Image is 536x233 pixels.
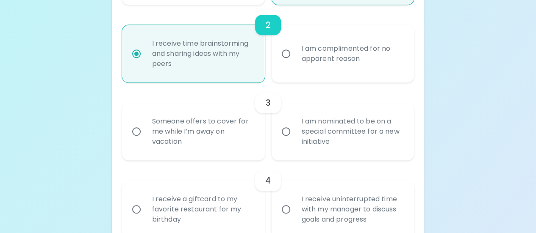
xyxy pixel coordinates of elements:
[295,33,410,74] div: I am complimented for no apparent reason
[265,174,271,187] h6: 4
[265,18,270,32] h6: 2
[265,96,270,110] h6: 3
[145,106,260,157] div: Someone offers to cover for me while I’m away on vacation
[122,5,414,82] div: choice-group-check
[295,106,410,157] div: I am nominated to be on a special committee for a new initiative
[145,28,260,79] div: I receive time brainstorming and sharing ideas with my peers
[122,82,414,160] div: choice-group-check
